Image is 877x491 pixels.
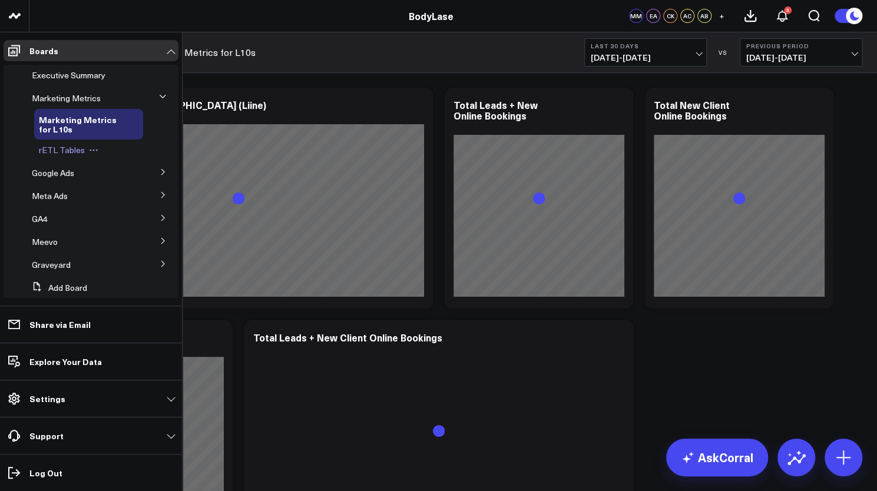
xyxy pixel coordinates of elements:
span: Meta Ads [32,190,68,201]
a: Graveyard [32,260,71,270]
a: Executive Summary [32,71,105,80]
button: Last 30 Days[DATE]-[DATE] [584,38,707,67]
button: Add Board [27,277,87,298]
b: Previous Period [746,42,856,49]
span: rETL Tables [39,144,85,155]
a: AskCorral [666,439,768,476]
span: [DATE] - [DATE] [746,53,856,62]
a: Google Ads [32,168,74,178]
a: Log Out [4,462,178,483]
a: Marketing Metrics for L10s [138,46,256,59]
a: Marketing Metrics for L10s [39,115,129,134]
div: CK [663,9,677,23]
span: + [719,12,724,20]
span: [DATE] - [DATE] [591,53,700,62]
div: AC [680,9,694,23]
div: Total New Client Online Bookings [654,98,730,122]
span: GA4 [32,213,48,224]
p: Settings [29,394,65,403]
a: Meta Ads [32,191,68,201]
span: Executive Summary [32,69,105,81]
div: Total Leads + New Client Online Bookings [253,331,442,344]
div: EA [646,9,660,23]
a: rETL Tables [39,145,85,155]
div: Total Leads + New Online Bookings [454,98,538,122]
span: Marketing Metrics for L10s [39,114,117,135]
a: BodyLase [409,9,454,22]
div: 3 [784,6,792,14]
a: Marketing Metrics [32,94,101,103]
div: AB [697,9,711,23]
p: Explore Your Data [29,357,102,366]
p: Support [29,431,64,440]
span: Graveyard [32,259,71,270]
span: Marketing Metrics [32,92,101,104]
div: VS [713,49,734,56]
a: Meevo [32,237,58,247]
div: MM [629,9,643,23]
button: + [714,9,729,23]
a: GA4 [32,214,48,224]
span: Google Ads [32,167,74,178]
p: Boards [29,46,58,55]
b: Last 30 Days [591,42,700,49]
span: Meevo [32,236,58,247]
button: Previous Period[DATE]-[DATE] [740,38,862,67]
p: Share via Email [29,320,91,329]
p: Log Out [29,468,62,477]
